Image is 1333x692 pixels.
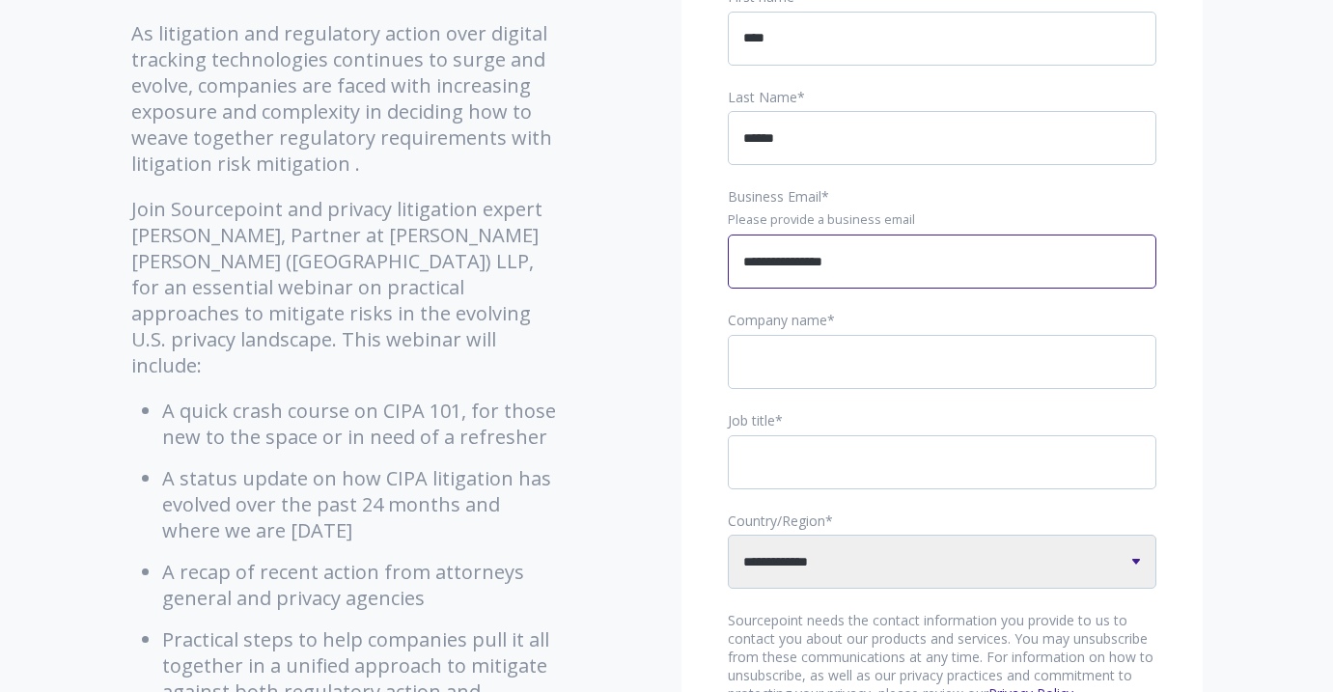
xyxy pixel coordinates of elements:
p: Join Sourcepoint and privacy litigation expert [PERSON_NAME], Partner at [PERSON_NAME] [PERSON_NA... [131,196,561,378]
span: Business Email [728,187,821,206]
li: A recap of recent action from attorneys general and privacy agencies [162,559,561,611]
span: Company name [728,311,827,329]
li: A quick crash course on CIPA 101, for those new to the space or in need of a refresher [162,398,561,450]
span: Job title [728,411,775,429]
span: Last Name [728,88,797,106]
p: As litigation and regulatory action over digital tracking technologies continues to surge and evo... [131,20,561,177]
span: Country/Region [728,512,825,530]
li: A status update on how CIPA litigation has evolved over the past 24 months and where we are [DATE] [162,465,561,543]
legend: Please provide a business email [728,211,1156,229]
